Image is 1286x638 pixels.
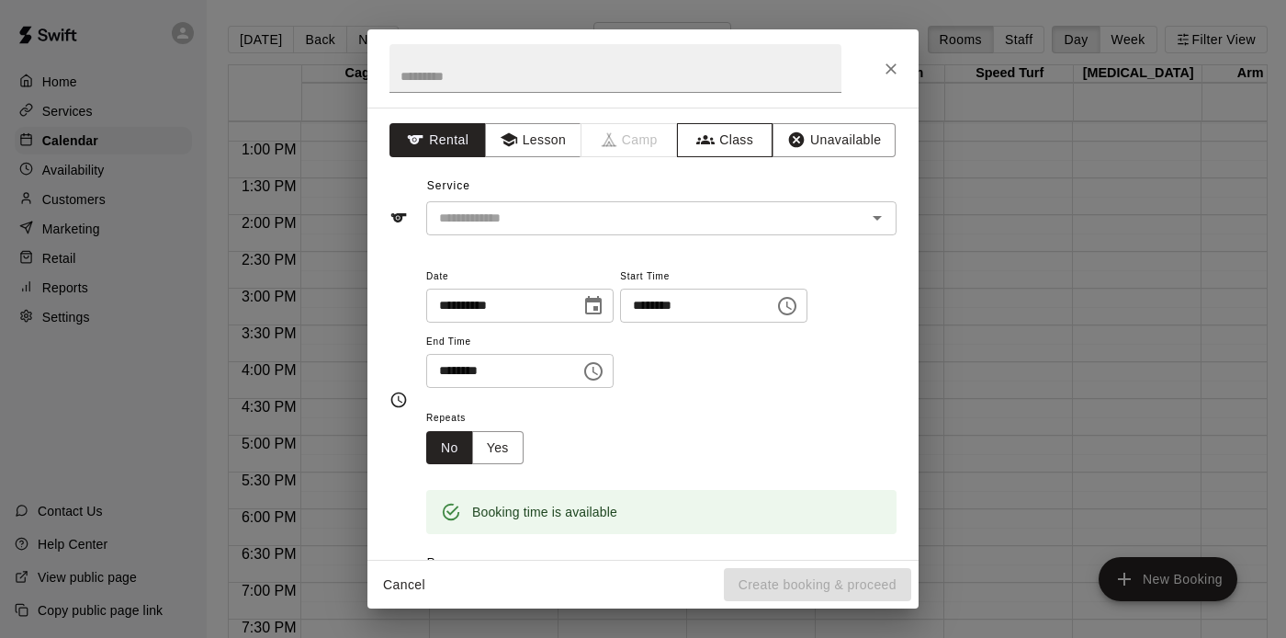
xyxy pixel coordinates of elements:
[769,288,806,325] button: Choose time, selected time is 5:30 PM
[472,496,617,529] div: Booking time is available
[575,353,612,390] button: Choose time, selected time is 6:00 PM
[575,288,612,325] button: Choose date, selected date is Aug 20, 2025
[427,556,467,569] span: Rooms
[426,431,473,465] button: No
[389,209,408,227] svg: Service
[389,123,486,157] button: Rental
[472,431,524,465] button: Yes
[773,123,896,157] button: Unavailable
[824,554,897,583] button: Remove all
[375,568,434,602] button: Cancel
[765,554,824,583] button: Add all
[389,391,408,409] svg: Timing
[426,431,524,465] div: outlined button group
[581,123,678,157] span: Camps can only be created in the Services page
[426,330,614,355] span: End Time
[677,123,773,157] button: Class
[427,179,470,192] span: Service
[864,205,890,231] button: Open
[426,406,538,431] span: Repeats
[620,265,807,290] span: Start Time
[485,123,581,157] button: Lesson
[874,52,908,85] button: Close
[426,265,614,290] span: Date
